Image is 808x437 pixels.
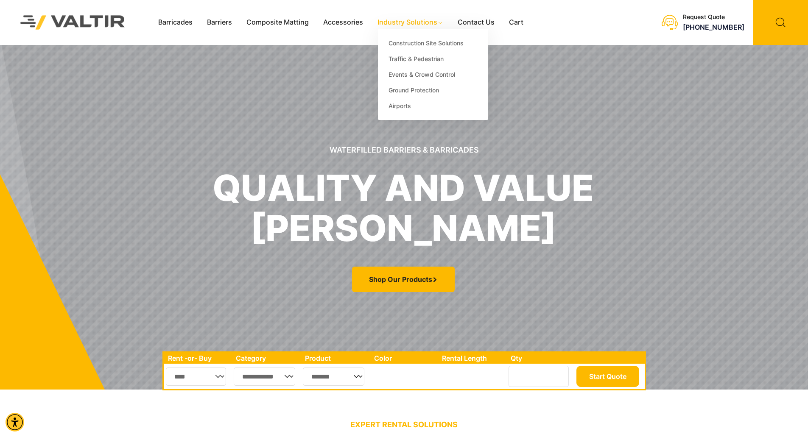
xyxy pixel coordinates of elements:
[200,16,239,29] a: Barriers
[301,353,370,364] th: Product
[438,353,506,364] th: Rental Length
[212,168,594,248] h1: quality and value [PERSON_NAME]
[378,67,488,82] a: Events & Crowd Control
[352,267,455,292] a: Shop Our Products
[370,16,450,29] a: Industry Solutions
[151,16,200,29] a: Barricades
[316,16,370,29] a: Accessories
[6,413,24,431] div: Accessibility Menu
[378,51,488,67] a: Traffic & Pedestrian
[330,145,479,155] sr7-txt: Waterfilled Barriers & Barricades
[370,353,438,364] th: Color
[378,82,488,98] a: Ground Protection
[450,16,502,29] a: Contact Us
[162,420,646,429] p: EXPERT RENTAL SOLUTIONS
[683,23,744,31] a: call (888) 496-3625
[234,367,296,386] select: Single select
[506,353,574,364] th: Qty
[232,353,301,364] th: Category
[303,367,364,386] select: Single select
[509,366,569,387] input: Number
[9,4,136,40] img: Valtir Rentals
[502,16,531,29] a: Cart
[164,353,232,364] th: Rent -or- Buy
[378,98,488,114] a: Airports
[683,14,744,21] div: Request Quote
[576,366,639,387] button: Start Quote
[378,35,488,51] a: Construction Site Solutions
[239,16,316,29] a: Composite Matting
[166,367,226,386] select: Single select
